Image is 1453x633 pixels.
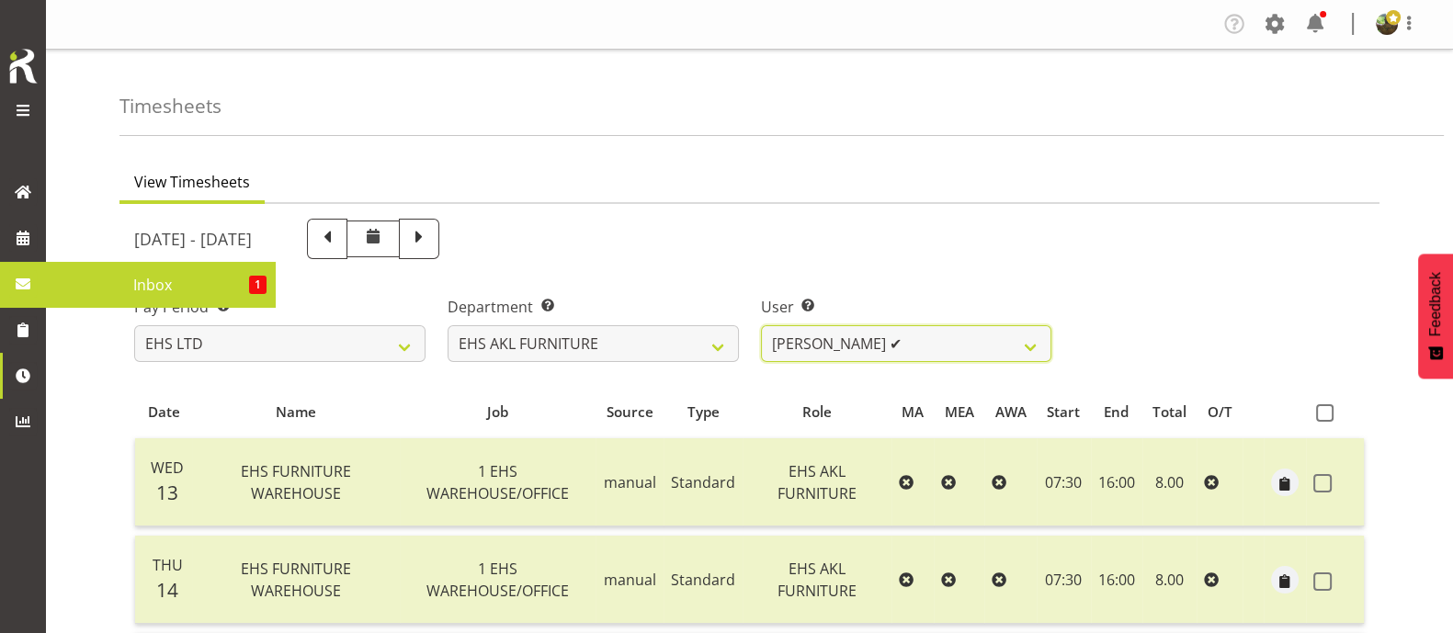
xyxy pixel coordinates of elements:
span: Total [1152,401,1186,423]
td: 07:30 [1037,536,1091,624]
span: Job [487,401,508,423]
label: User [761,296,1052,318]
span: Date [148,401,180,423]
span: manual [604,570,656,590]
a: Inbox [46,262,276,308]
span: MA [902,401,924,423]
h4: Timesheets [119,96,221,117]
label: Department [448,296,739,318]
span: Thu [153,555,183,575]
td: 16:00 [1091,438,1142,526]
td: 16:00 [1091,536,1142,624]
span: Type [687,401,719,423]
span: Role [802,401,832,423]
span: 1 EHS WAREHOUSE/OFFICE [426,559,569,601]
button: Feedback - Show survey [1418,254,1453,379]
img: filipo-iupelid4dee51ae661687a442d92e36fb44151.png [1376,13,1398,35]
span: Start [1047,401,1080,423]
img: Rosterit icon logo [5,46,41,86]
span: EHS FURNITURE WAREHOUSE [241,559,351,601]
h5: [DATE] - [DATE] [134,229,252,249]
span: Inbox [55,271,249,299]
span: EHS FURNITURE WAREHOUSE [241,461,351,503]
td: 07:30 [1037,438,1091,526]
span: View Timesheets [134,171,250,193]
span: AWA [994,401,1026,423]
td: 8.00 [1142,536,1198,624]
span: Wed [151,458,184,478]
span: 14 [156,577,178,603]
td: Standard [664,536,743,624]
span: End [1104,401,1129,423]
td: Standard [664,438,743,526]
span: manual [604,472,656,492]
span: Feedback [1427,272,1444,336]
span: Source [607,401,653,423]
span: EHS AKL FURNITURE [778,461,857,503]
span: 1 EHS WAREHOUSE/OFFICE [426,461,569,503]
span: 13 [156,480,178,505]
td: 8.00 [1142,438,1198,526]
span: EHS AKL FURNITURE [778,559,857,601]
span: O/T [1208,401,1232,423]
span: MEA [945,401,974,423]
span: Name [276,401,316,423]
label: Pay Period [134,296,426,318]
